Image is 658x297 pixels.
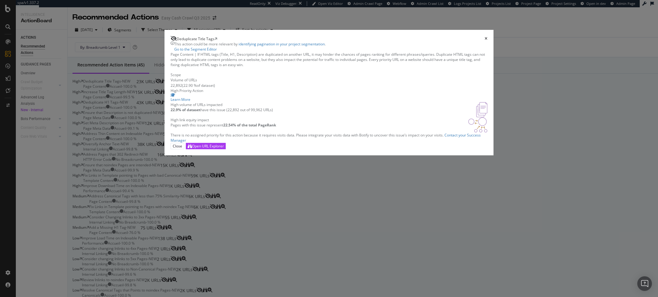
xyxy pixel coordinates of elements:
[173,143,182,149] div: Close
[171,72,215,77] div: Scope
[171,88,203,93] span: High Priority Action
[171,143,184,149] button: Close
[171,52,193,57] span: Page Content
[171,83,182,88] div: 22,892
[171,122,276,128] p: Pages with this issue represent
[174,47,217,52] a: Go to the Segment Editor
[637,276,652,291] div: Open Intercom Messenger
[171,36,177,41] div: eye-slash
[171,52,487,67] div: If HTML tags (Title, H1, Description) are duplicated on another URL, it may hinder the chances of...
[177,36,214,41] span: Deduplicate Title Tags
[171,133,487,143] div: There is no assigned priority for this action because it requires visits data. Please integrate y...
[164,30,493,156] div: modal
[223,122,276,128] strong: 22.54% of the total PageRank
[171,41,487,52] div: info banner
[171,107,273,112] p: have this issue (22,892 out of 99,962 URLs)
[171,117,276,122] div: High link equity impact
[171,102,273,107] div: High volume of URLs impacted
[171,77,215,83] div: Volume of URLs
[171,93,487,102] a: Learn More
[171,97,487,102] div: Learn More
[468,117,487,133] img: DDxVyA23.png
[182,83,215,88] div: ( 22.90 % of dataset )
[171,107,200,112] strong: 22.9% of dataset
[171,133,481,143] a: Contact your Success Manager
[174,41,326,52] div: This action could be more relevant by .
[192,143,224,149] div: Open URL Explorer
[476,102,487,117] img: e5DMFwAAAABJRU5ErkJggg==
[485,36,487,41] div: times
[194,52,196,57] span: |
[239,41,325,47] a: identifying pagination in your project segmentation
[186,143,226,149] button: Open URL Explorer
